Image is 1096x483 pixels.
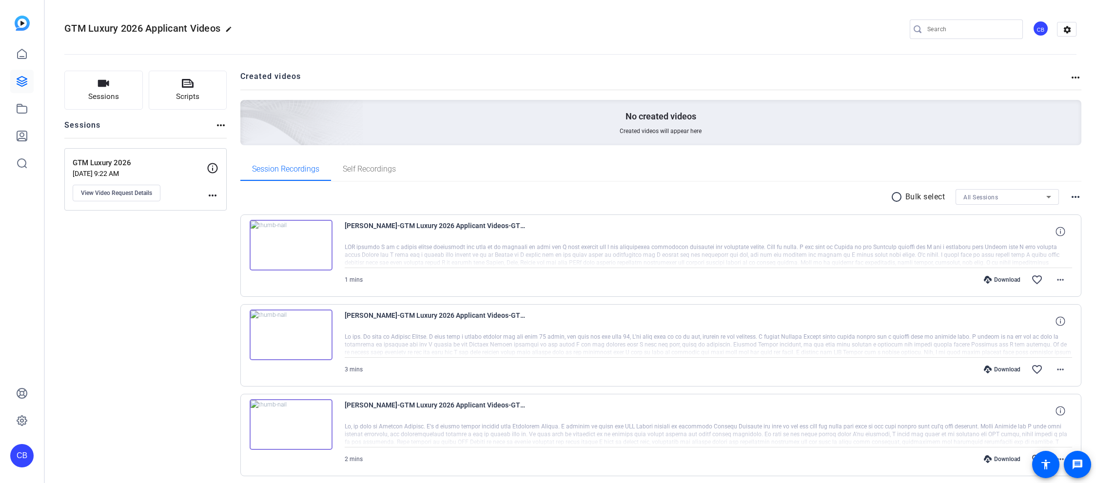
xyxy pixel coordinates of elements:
mat-icon: more_horiz [1070,191,1081,203]
mat-icon: favorite_border [1031,453,1043,465]
div: CB [1033,20,1049,37]
p: Bulk select [905,191,945,203]
mat-icon: accessibility [1040,459,1052,470]
img: thumb-nail [250,309,333,360]
mat-icon: edit [225,26,237,38]
div: CB [10,444,34,467]
div: Download [979,455,1025,463]
h2: Sessions [64,119,101,138]
span: [PERSON_NAME]-GTM Luxury 2026 Applicant Videos-GTM Luxury 2026-1756581034635-webcam [345,220,525,243]
img: thumb-nail [250,220,333,270]
span: 1 mins [345,276,363,283]
mat-icon: more_horiz [1055,274,1066,286]
mat-icon: favorite_border [1031,364,1043,375]
mat-icon: message [1072,459,1083,470]
mat-icon: more_horiz [215,119,227,131]
mat-icon: radio_button_unchecked [891,191,905,203]
span: Created videos will appear here [620,127,702,135]
p: [DATE] 9:22 AM [73,170,207,177]
span: Self Recordings [343,165,396,173]
span: All Sessions [963,194,998,201]
span: GTM Luxury 2026 Applicant Videos [64,22,220,34]
img: thumb-nail [250,399,333,450]
mat-icon: favorite_border [1031,274,1043,286]
span: 2 mins [345,456,363,463]
span: 3 mins [345,366,363,373]
span: Sessions [88,91,119,102]
img: Creted videos background [131,3,364,215]
p: GTM Luxury 2026 [73,157,207,169]
mat-icon: more_horiz [207,190,218,201]
span: View Video Request Details [81,189,152,197]
ngx-avatar: Catherine Brask [1033,20,1050,38]
div: Download [979,276,1025,284]
mat-icon: settings [1057,22,1077,37]
button: View Video Request Details [73,185,160,201]
span: Scripts [176,91,199,102]
span: [PERSON_NAME]-GTM Luxury 2026 Applicant Videos-GTM Luxury 2026-1756570548330-webcam [345,309,525,333]
input: Search [927,23,1015,35]
img: blue-gradient.svg [15,16,30,31]
button: Sessions [64,71,143,110]
span: [PERSON_NAME]-GTM Luxury 2026 Applicant Videos-GTM Luxury 2026-1756566921329-webcam [345,399,525,423]
span: Session Recordings [252,165,319,173]
div: Download [979,366,1025,373]
mat-icon: more_horiz [1055,364,1066,375]
p: No created videos [626,111,696,122]
button: Scripts [149,71,227,110]
h2: Created videos [240,71,1070,90]
mat-icon: more_horiz [1055,453,1066,465]
mat-icon: more_horiz [1070,72,1081,83]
